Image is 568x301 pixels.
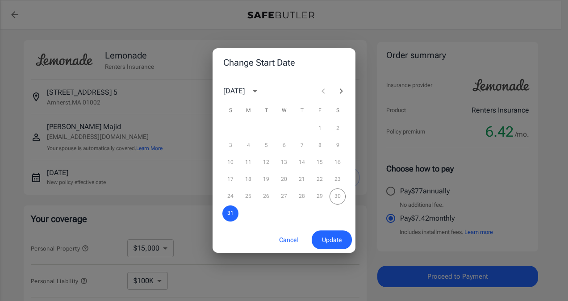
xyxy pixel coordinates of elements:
button: 31 [222,205,238,222]
span: Update [322,234,342,246]
span: Monday [240,102,256,120]
span: Friday [312,102,328,120]
span: Tuesday [258,102,274,120]
button: Next month [332,82,350,100]
div: [DATE] [223,86,245,96]
span: Wednesday [276,102,292,120]
span: Thursday [294,102,310,120]
h2: Change Start Date [213,48,355,77]
button: calendar view is open, switch to year view [247,84,263,99]
button: Cancel [269,230,308,250]
span: Sunday [222,102,238,120]
button: Update [312,230,352,250]
span: Saturday [330,102,346,120]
